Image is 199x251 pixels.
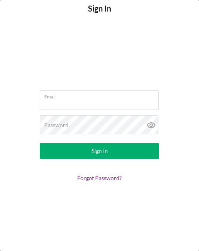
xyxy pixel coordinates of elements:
label: Password [44,122,68,128]
h4: Sign In [88,4,111,25]
a: Forgot Password? [77,175,122,181]
div: Sign In [92,143,108,159]
button: Sign In [40,143,159,159]
label: Email [44,91,159,100]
